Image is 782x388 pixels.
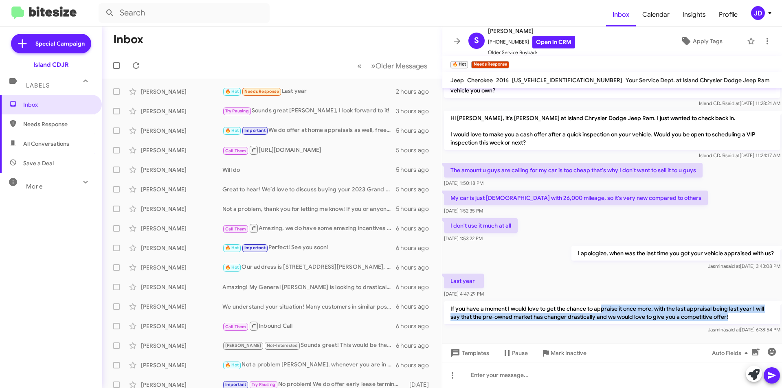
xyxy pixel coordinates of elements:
[225,324,246,329] span: Call Them
[708,263,780,269] span: Jasmina [DATE] 3:43:08 PM
[551,346,586,360] span: Mark Inactive
[488,36,575,48] span: [PHONE_NUMBER]
[23,120,92,128] span: Needs Response
[225,148,246,153] span: Call Them
[141,146,222,154] div: [PERSON_NAME]
[141,263,222,272] div: [PERSON_NAME]
[225,343,261,348] span: [PERSON_NAME]
[444,218,518,233] p: I don't use it much at all
[534,346,593,360] button: Mark Inactive
[396,244,435,252] div: 6 hours ago
[352,57,367,74] button: Previous
[712,3,744,26] a: Profile
[676,3,712,26] span: Insights
[726,263,740,269] span: said at
[444,235,483,241] span: [DATE] 1:53:22 PM
[444,180,483,186] span: [DATE] 1:50:18 PM
[444,274,484,288] p: Last year
[396,342,435,350] div: 6 hours ago
[488,26,575,36] span: [PERSON_NAME]
[396,205,435,213] div: 5 hours ago
[725,100,740,106] span: said at
[396,322,435,330] div: 6 hours ago
[371,61,376,71] span: »
[141,185,222,193] div: [PERSON_NAME]
[252,382,275,387] span: Try Pausing
[444,291,484,297] span: [DATE] 4:47:29 PM
[225,362,239,368] span: 🔥 Hot
[225,245,239,250] span: 🔥 Hot
[396,127,435,135] div: 5 hours ago
[450,77,464,84] span: Jeep
[222,166,396,174] div: Will do
[444,301,780,324] p: If you have a moment I would love to get the chance to appraise it once more, with the last appra...
[512,346,528,360] span: Pause
[141,127,222,135] div: [PERSON_NAME]
[141,342,222,350] div: [PERSON_NAME]
[496,346,534,360] button: Pause
[35,39,85,48] span: Special Campaign
[222,303,396,311] div: We understand your situation! Many customers in similar positions have found value in selling. Wo...
[225,382,246,387] span: Important
[751,6,765,20] div: JD
[353,57,432,74] nav: Page navigation example
[396,185,435,193] div: 5 hours ago
[222,126,396,135] div: We do offer at home appraisals as well, free of charge, if that would be more convenient
[449,346,489,360] span: Templates
[141,322,222,330] div: [PERSON_NAME]
[532,36,575,48] a: Open in CRM
[26,183,43,190] span: More
[141,361,222,369] div: [PERSON_NAME]
[225,265,239,270] span: 🔥 Hot
[222,106,396,116] div: Sounds great [PERSON_NAME], I look forward to it!
[444,163,703,178] p: The amount u guys are calling for my car is too cheap that's why I don't want to sell it to u guys
[222,87,396,96] div: Last year
[23,159,54,167] span: Save a Deal
[33,61,69,69] div: Island CDJR
[512,77,622,84] span: [US_VEHICLE_IDENTIFICATION_NUMBER]
[23,140,69,148] span: All Conversations
[626,77,769,84] span: Your Service Dept. at Island Chrysler Dodge Jeep Ram
[99,3,270,23] input: Search
[222,283,396,291] div: Amazing! My General [PERSON_NAME] is looking to drastically expand our pre-owned inventory and I ...
[471,61,509,68] small: Needs Response
[141,224,222,232] div: [PERSON_NAME]
[113,33,143,46] h1: Inbox
[244,245,266,250] span: Important
[141,283,222,291] div: [PERSON_NAME]
[396,166,435,174] div: 5 hours ago
[726,327,740,333] span: said at
[222,243,396,252] div: Perfect! See you soon!
[396,283,435,291] div: 6 hours ago
[222,223,396,233] div: Amazing, we do have some amazing incentives on our 2025 models to make some room for the 2026! Ho...
[496,77,509,84] span: 2016
[396,224,435,232] div: 6 hours ago
[141,205,222,213] div: [PERSON_NAME]
[26,82,50,89] span: Labels
[606,3,636,26] span: Inbox
[396,88,435,96] div: 2 hours ago
[396,361,435,369] div: 6 hours ago
[222,263,396,272] div: Our address is [STREET_ADDRESS][PERSON_NAME], feel free to reach me anytime here with any questio...
[396,303,435,311] div: 6 hours ago
[222,145,396,155] div: [URL][DOMAIN_NAME]
[396,146,435,154] div: 5 hours ago
[225,108,249,114] span: Try Pausing
[222,185,396,193] div: Great to hear! We’d love to discuss buying your 2023 Grand Cherokee L. Would you like to schedule...
[11,34,91,53] a: Special Campaign
[141,88,222,96] div: [PERSON_NAME]
[699,100,780,106] span: Island CDJR [DATE] 11:28:21 AM
[357,61,362,71] span: «
[23,101,92,109] span: Inbox
[396,263,435,272] div: 6 hours ago
[225,226,246,232] span: Call Them
[225,89,239,94] span: 🔥 Hot
[141,107,222,115] div: [PERSON_NAME]
[141,166,222,174] div: [PERSON_NAME]
[699,152,780,158] span: Island CDJR [DATE] 11:24:17 AM
[712,346,751,360] span: Auto Fields
[366,57,432,74] button: Next
[244,128,266,133] span: Important
[225,128,239,133] span: 🔥 Hot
